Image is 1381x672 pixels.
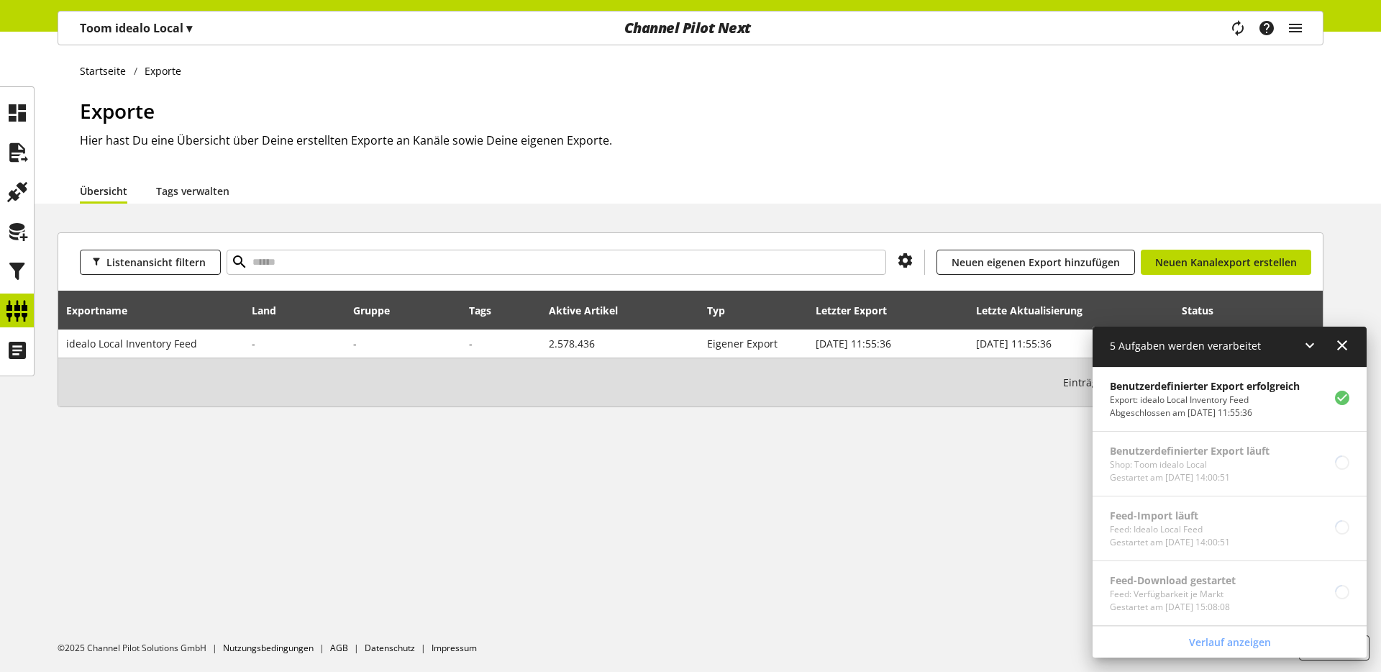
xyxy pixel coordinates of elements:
[252,337,255,350] span: -
[58,642,223,655] li: ©2025 Channel Pilot Solutions GmbH
[936,250,1135,275] a: Neuen eigenen Export hinzufügen
[816,337,891,350] span: [DATE] 11:55:36
[80,97,155,124] span: Exporte
[1063,375,1155,390] span: Einträge pro Seite
[1110,394,1300,407] p: Export: idealo Local Inventory Feed
[432,642,477,654] a: Impressum
[1110,407,1300,419] p: Abgeschlossen am Aug 18, 2025, 11:55:36
[252,303,291,318] div: Land
[1182,303,1228,318] div: Status
[80,250,221,275] button: Listenansicht filtern
[1110,339,1261,353] span: 5 Aufgaben werden verarbeitet
[1093,367,1367,431] a: Benutzerdefinierter Export erfolgreichExport: idealo Local Inventory FeedAbgeschlossen am [DATE] ...
[549,337,595,350] span: 2.578.436
[707,303,739,318] div: Typ
[80,19,192,37] p: Toom idealo Local
[1189,635,1271,650] span: Verlauf anzeigen
[976,303,1097,318] div: Letzte Aktualisierung
[80,183,127,199] a: Übersicht
[223,642,314,654] a: Nutzungsbedingungen
[80,63,134,78] a: Startseite
[469,303,491,318] div: Tags
[816,303,901,318] div: Letzter Export
[66,337,197,350] span: idealo Local Inventory Feed
[1110,378,1300,394] p: Benutzerdefinierter Export erfolgreich
[952,255,1120,270] span: Neuen eigenen Export hinzufügen
[469,337,473,350] span: -
[1155,255,1297,270] span: Neuen Kanalexport erstellen
[106,255,206,270] span: Listenansicht filtern
[330,642,348,654] a: AGB
[1141,250,1311,275] a: Neuen Kanalexport erstellen
[707,337,778,350] span: Eigener Export
[365,642,415,654] a: Datenschutz
[976,337,1052,350] span: [DATE] 11:55:36
[58,11,1323,45] nav: main navigation
[549,303,632,318] div: Aktive Artikel
[66,303,142,318] div: Exportname
[1095,630,1364,655] a: Verlauf anzeigen
[1063,370,1237,395] small: 1-1 / 1
[80,132,1323,149] h2: Hier hast Du eine Übersicht über Deine erstellten Exporte an Kanäle sowie Deine eigenen Exporte.
[186,20,192,36] span: ▾
[353,303,404,318] div: Gruppe
[156,183,229,199] a: Tags verwalten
